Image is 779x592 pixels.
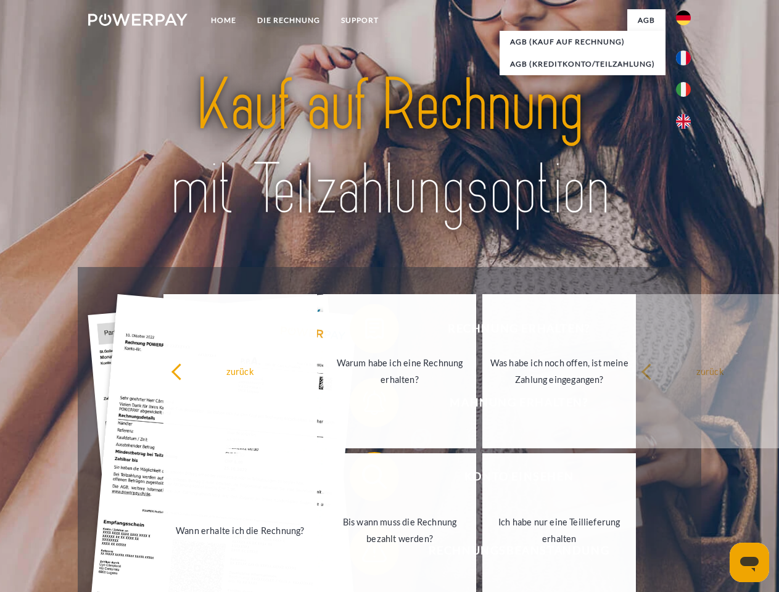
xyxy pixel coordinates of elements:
div: Ich habe nur eine Teillieferung erhalten [490,514,629,547]
a: AGB (Kauf auf Rechnung) [500,31,666,53]
iframe: Schaltfläche zum Öffnen des Messaging-Fensters [730,543,769,582]
a: DIE RECHNUNG [247,9,331,31]
img: it [676,82,691,97]
a: Home [200,9,247,31]
img: fr [676,51,691,65]
img: logo-powerpay-white.svg [88,14,188,26]
a: agb [627,9,666,31]
div: Bis wann muss die Rechnung bezahlt werden? [331,514,469,547]
div: Wann erhalte ich die Rechnung? [171,522,310,538]
div: Warum habe ich eine Rechnung erhalten? [331,355,469,388]
a: Was habe ich noch offen, ist meine Zahlung eingegangen? [482,294,636,448]
img: en [676,114,691,129]
div: Was habe ich noch offen, ist meine Zahlung eingegangen? [490,355,629,388]
a: AGB (Kreditkonto/Teilzahlung) [500,53,666,75]
div: zurück [171,363,310,379]
img: title-powerpay_de.svg [118,59,661,236]
img: de [676,10,691,25]
a: SUPPORT [331,9,389,31]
